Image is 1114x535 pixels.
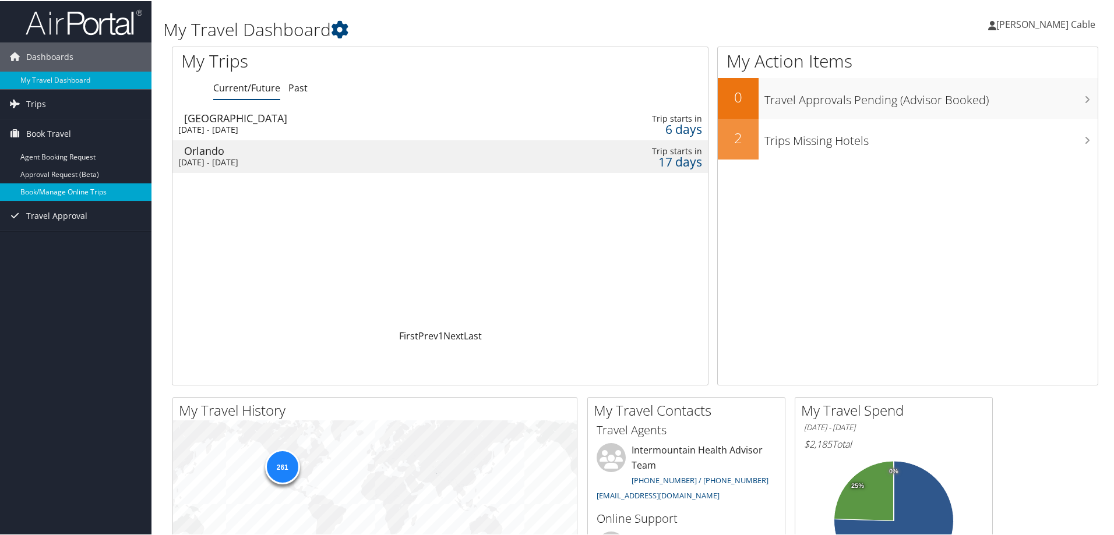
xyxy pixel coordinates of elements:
[181,48,476,72] h1: My Trips
[988,6,1107,41] a: [PERSON_NAME] Cable
[26,118,71,147] span: Book Travel
[597,421,776,437] h3: Travel Agents
[438,328,443,341] a: 1
[184,144,513,155] div: Orlando
[581,123,702,133] div: 6 days
[581,155,702,166] div: 17 days
[26,200,87,229] span: Travel Approval
[889,467,898,474] tspan: 0%
[597,489,720,499] a: [EMAIL_ADDRESS][DOMAIN_NAME]
[581,145,702,155] div: Trip starts in
[804,437,983,449] h6: Total
[764,126,1098,148] h3: Trips Missing Hotels
[443,328,464,341] a: Next
[163,16,792,41] h1: My Travel Dashboard
[399,328,418,341] a: First
[265,448,299,483] div: 261
[804,421,983,432] h6: [DATE] - [DATE]
[718,48,1098,72] h1: My Action Items
[996,17,1095,30] span: [PERSON_NAME] Cable
[178,123,507,134] div: [DATE] - [DATE]
[179,399,577,419] h2: My Travel History
[718,77,1098,118] a: 0Travel Approvals Pending (Advisor Booked)
[288,80,308,93] a: Past
[178,156,507,166] div: [DATE] - [DATE]
[718,86,759,106] h2: 0
[184,112,513,122] div: [GEOGRAPHIC_DATA]
[718,127,759,147] h2: 2
[801,399,992,419] h2: My Travel Spend
[804,437,832,449] span: $2,185
[213,80,280,93] a: Current/Future
[464,328,482,341] a: Last
[26,41,73,70] span: Dashboards
[26,8,142,35] img: airportal-logo.png
[26,88,46,118] span: Trips
[718,118,1098,158] a: 2Trips Missing Hotels
[851,481,864,488] tspan: 25%
[764,85,1098,107] h3: Travel Approvals Pending (Advisor Booked)
[632,474,768,484] a: [PHONE_NUMBER] / [PHONE_NUMBER]
[597,509,776,526] h3: Online Support
[418,328,438,341] a: Prev
[591,442,782,504] li: Intermountain Health Advisor Team
[581,112,702,123] div: Trip starts in
[594,399,785,419] h2: My Travel Contacts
